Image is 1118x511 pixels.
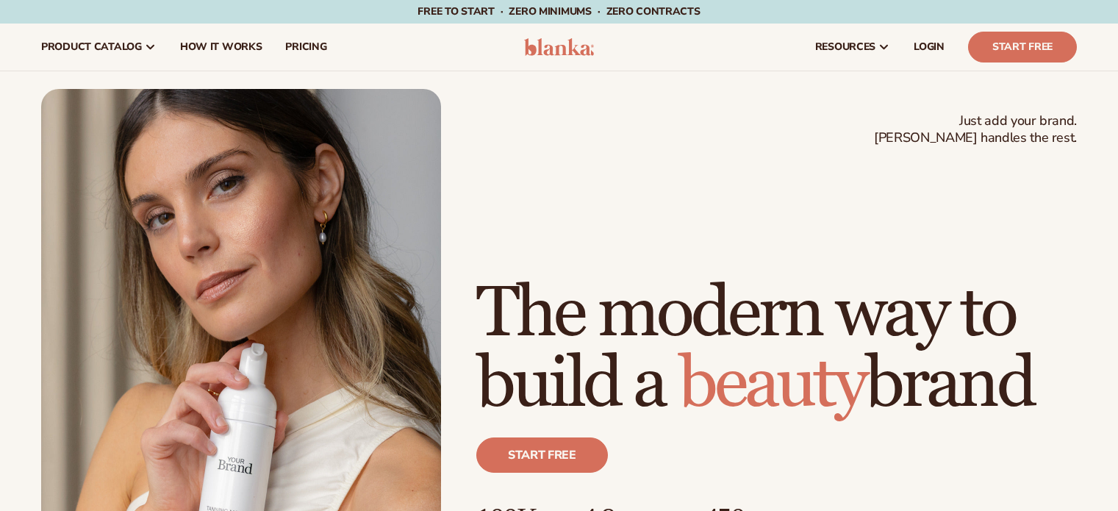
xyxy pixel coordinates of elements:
[41,41,142,53] span: product catalog
[902,24,956,71] a: LOGIN
[678,341,865,427] span: beauty
[273,24,338,71] a: pricing
[968,32,1077,62] a: Start Free
[168,24,274,71] a: How It Works
[874,112,1077,147] span: Just add your brand. [PERSON_NAME] handles the rest.
[815,41,875,53] span: resources
[803,24,902,71] a: resources
[476,437,608,473] a: Start free
[418,4,700,18] span: Free to start · ZERO minimums · ZERO contracts
[476,279,1077,420] h1: The modern way to build a brand
[524,38,594,56] img: logo
[914,41,945,53] span: LOGIN
[285,41,326,53] span: pricing
[29,24,168,71] a: product catalog
[180,41,262,53] span: How It Works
